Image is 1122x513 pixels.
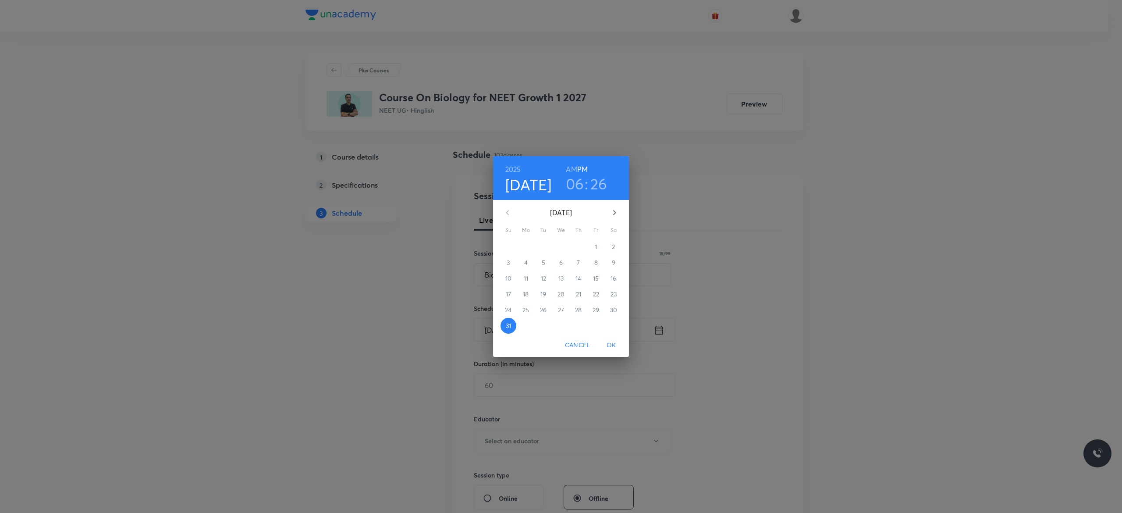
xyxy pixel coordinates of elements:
[566,163,577,175] button: AM
[597,337,625,353] button: OK
[601,340,622,351] span: OK
[501,318,516,334] button: 31
[566,175,584,193] button: 06
[505,163,521,175] button: 2025
[561,337,594,353] button: Cancel
[506,321,511,330] p: 31
[571,226,586,235] span: Th
[553,226,569,235] span: We
[577,163,588,175] button: PM
[505,175,552,194] button: [DATE]
[536,226,551,235] span: Tu
[590,175,607,193] button: 26
[501,226,516,235] span: Su
[588,226,604,235] span: Fr
[606,226,621,235] span: Sa
[565,340,590,351] span: Cancel
[518,207,604,218] p: [DATE]
[518,226,534,235] span: Mo
[585,175,588,193] h3: :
